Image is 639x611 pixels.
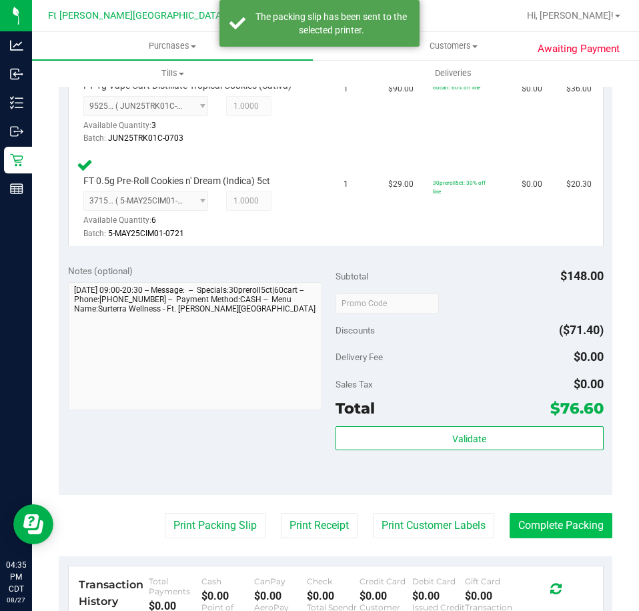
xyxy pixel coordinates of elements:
div: Total Payments [149,576,201,596]
div: Cash [201,576,254,586]
span: $0.00 [522,178,542,191]
a: Purchases [32,32,313,60]
div: Debit Card [412,576,465,586]
span: Delivery Fee [336,352,383,362]
div: $0.00 [307,590,360,602]
span: Notes (optional) [68,265,133,276]
button: Print Receipt [281,513,358,538]
span: $20.30 [566,178,592,191]
span: $0.00 [522,83,542,95]
span: JUN25TRK01C-0703 [108,133,183,143]
span: Awaiting Payment [538,41,620,57]
a: Customers [313,32,594,60]
span: $148.00 [560,269,604,283]
button: Print Packing Slip [165,513,265,538]
iframe: Resource center [13,504,53,544]
div: The packing slip has been sent to the selected printer. [253,10,410,37]
span: Ft [PERSON_NAME][GEOGRAPHIC_DATA] [48,10,224,21]
span: Hi, [PERSON_NAME]! [527,10,614,21]
span: FT 0.5g Pre-Roll Cookies n' Dream (Indica) 5ct [83,175,270,187]
span: Deliveries [417,67,490,79]
inline-svg: Inbound [10,67,23,81]
span: $0.00 [574,350,604,364]
span: $76.60 [550,399,604,418]
div: CanPay [254,576,307,586]
span: Subtotal [336,271,368,281]
span: 1 [344,178,348,191]
span: Validate [452,434,486,444]
span: 5-MAY25CIM01-0721 [108,229,184,238]
div: Gift Card [465,576,518,586]
span: Batch: [83,229,106,238]
div: $0.00 [465,590,518,602]
button: Complete Packing [510,513,612,538]
span: 6 [151,215,156,225]
span: 1 [344,83,348,95]
inline-svg: Analytics [10,39,23,52]
p: 04:35 PM CDT [6,559,26,595]
a: Deliveries [313,59,594,87]
p: 08/27 [6,595,26,605]
span: 30preroll5ct: 30% off line [433,179,486,195]
span: Batch: [83,133,106,143]
span: $90.00 [388,83,414,95]
span: $36.00 [566,83,592,95]
div: $0.00 [254,590,307,602]
inline-svg: Outbound [10,125,23,138]
div: $0.00 [201,590,254,602]
inline-svg: Retail [10,153,23,167]
div: $0.00 [360,590,412,602]
div: Available Quantity: [83,116,215,142]
span: 60cart: 60% off line [433,84,480,91]
inline-svg: Reports [10,182,23,195]
span: Discounts [336,318,375,342]
span: Total [336,399,375,418]
inline-svg: Inventory [10,96,23,109]
span: Customers [313,40,593,52]
span: ($71.40) [559,323,604,337]
button: Print Customer Labels [373,513,494,538]
input: Promo Code [336,293,439,314]
div: $0.00 [412,590,465,602]
span: $0.00 [574,377,604,391]
a: Tills [32,59,313,87]
div: Available Quantity: [83,211,215,237]
span: Sales Tax [336,379,373,390]
div: Check [307,576,360,586]
span: Tills [33,67,312,79]
span: $29.00 [388,178,414,191]
span: Purchases [32,40,313,52]
div: Credit Card [360,576,412,586]
button: Validate [336,426,604,450]
span: 3 [151,121,156,130]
